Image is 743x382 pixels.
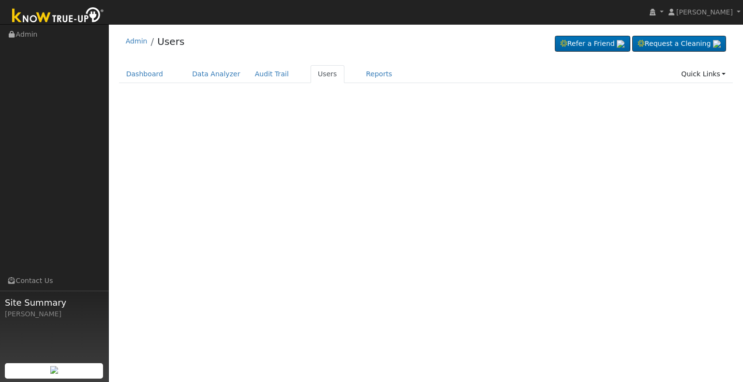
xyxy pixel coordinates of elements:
img: retrieve [713,40,721,48]
a: Dashboard [119,65,171,83]
a: Data Analyzer [185,65,248,83]
a: Audit Trail [248,65,296,83]
a: Quick Links [674,65,733,83]
div: [PERSON_NAME] [5,309,104,319]
a: Refer a Friend [555,36,630,52]
a: Users [157,36,184,47]
a: Admin [126,37,148,45]
a: Reports [359,65,400,83]
span: [PERSON_NAME] [676,8,733,16]
img: retrieve [617,40,624,48]
span: Site Summary [5,296,104,309]
a: Users [311,65,344,83]
img: retrieve [50,366,58,374]
img: Know True-Up [7,5,109,27]
a: Request a Cleaning [632,36,726,52]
